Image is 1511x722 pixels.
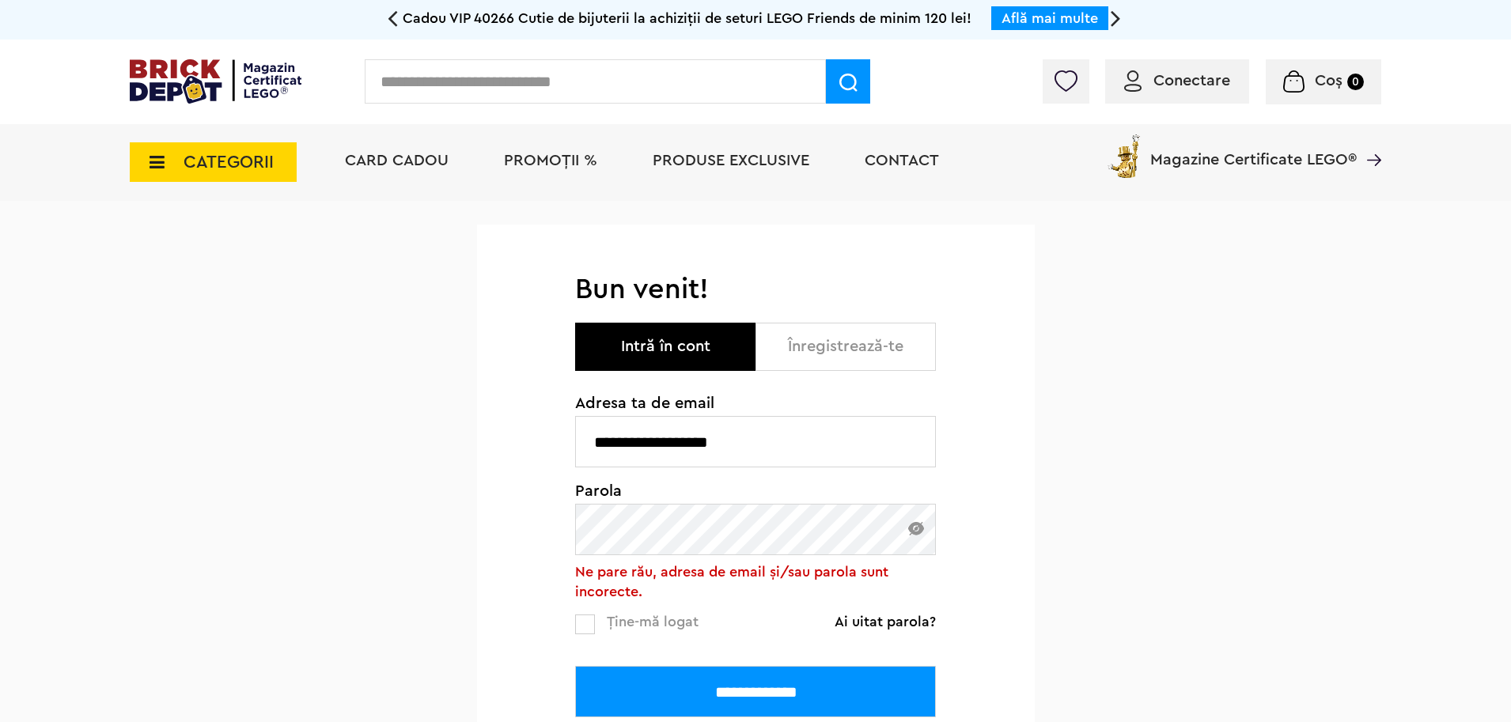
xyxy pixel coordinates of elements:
div: Ne pare rău, adresa de email și/sau parola sunt incorecte. [575,562,936,602]
a: Card Cadou [345,153,449,168]
span: Ține-mă logat [607,614,699,629]
span: CATEGORII [184,153,274,171]
button: Intră în cont [575,323,755,371]
a: Magazine Certificate LEGO® [1357,131,1381,147]
a: Conectare [1124,73,1230,89]
span: Cadou VIP 40266 Cutie de bijuterii la achiziții de seturi LEGO Friends de minim 120 lei! [403,11,971,25]
a: PROMOȚII % [504,153,597,168]
small: 0 [1347,74,1364,90]
a: Ai uitat parola? [835,614,936,629]
h1: Bun venit! [575,272,936,307]
a: Află mai multe [1002,11,1098,25]
button: Înregistrează-te [755,323,936,371]
span: Adresa ta de email [575,395,936,411]
a: Contact [865,153,939,168]
span: Parola [575,483,936,499]
a: Produse exclusive [653,153,809,168]
span: Conectare [1153,73,1230,89]
span: Magazine Certificate LEGO® [1150,131,1357,168]
span: Coș [1315,73,1342,89]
